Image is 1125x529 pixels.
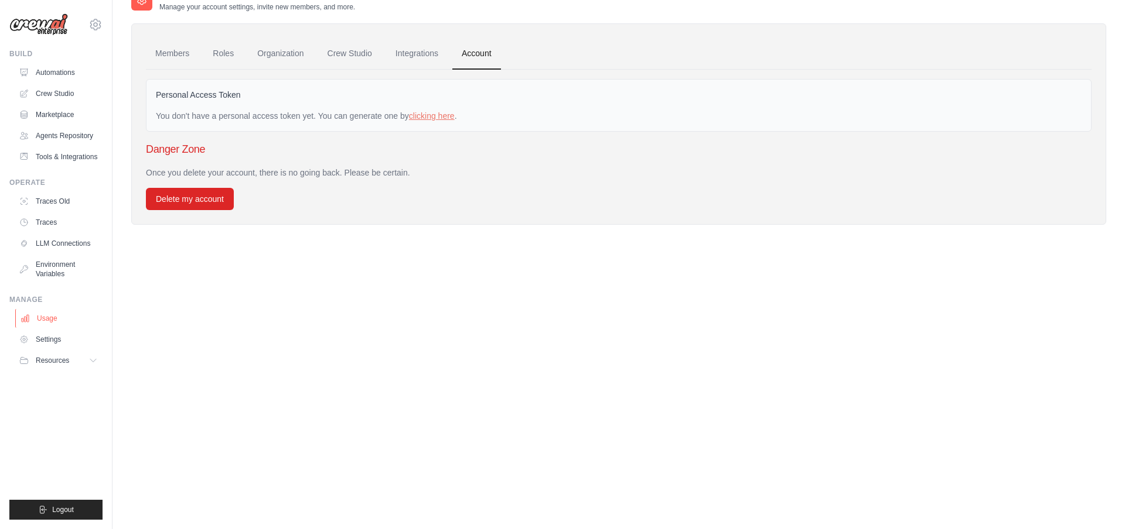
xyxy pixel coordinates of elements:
a: Crew Studio [318,38,381,70]
a: Crew Studio [14,84,103,103]
div: Manage [9,295,103,304]
div: Operate [9,178,103,187]
p: Once you delete your account, there is no going back. Please be certain. [146,167,1092,178]
a: Integrations [386,38,448,70]
a: Environment Variables [14,255,103,283]
a: Traces [14,213,103,232]
a: LLM Connections [14,234,103,253]
div: You don't have a personal access token yet. You can generate one by . [156,110,1082,122]
p: Manage your account settings, invite new members, and more. [159,2,355,12]
div: Build [9,49,103,59]
span: Logout [52,505,74,514]
a: Traces Old [14,192,103,211]
a: Account [452,38,501,70]
span: Resources [36,356,69,365]
a: Organization [248,38,313,70]
button: Delete my account [146,188,234,210]
a: Tools & Integrations [14,147,103,166]
button: Logout [9,500,103,520]
label: Personal Access Token [156,89,241,101]
button: Resources [14,351,103,370]
a: Roles [203,38,243,70]
a: Members [146,38,199,70]
a: Marketplace [14,105,103,124]
a: Automations [14,63,103,82]
a: clicking here [409,111,455,121]
h3: Danger Zone [146,141,1092,157]
a: Usage [15,309,104,328]
a: Agents Repository [14,126,103,145]
img: Logo [9,13,68,36]
a: Settings [14,330,103,349]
